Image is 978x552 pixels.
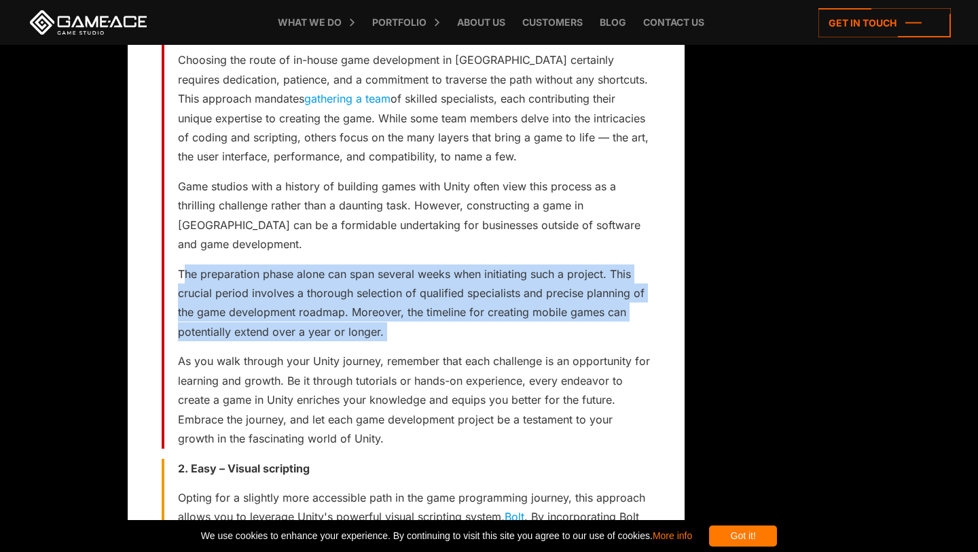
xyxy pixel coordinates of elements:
a: Bolt [505,510,524,523]
p: Choosing the route of in-house game development in [GEOGRAPHIC_DATA] certainly requires dedicatio... [178,50,651,167]
p: Game studios with a history of building games with Unity often view this process as a thrilling c... [178,177,651,254]
p: 2. Easy – Visual scripting [178,459,651,478]
a: More info [653,530,692,541]
p: The preparation phase alone can span several weeks when initiating such a project. This crucial p... [178,264,651,342]
div: Got it! [709,525,777,547]
a: Get in touch [818,8,951,37]
a: gathering a team [304,92,391,105]
p: As you walk through your Unity journey, remember that each challenge is an opportunity for learni... [178,351,651,448]
span: We use cookies to enhance your experience. By continuing to visit this site you agree to our use ... [201,525,692,547]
